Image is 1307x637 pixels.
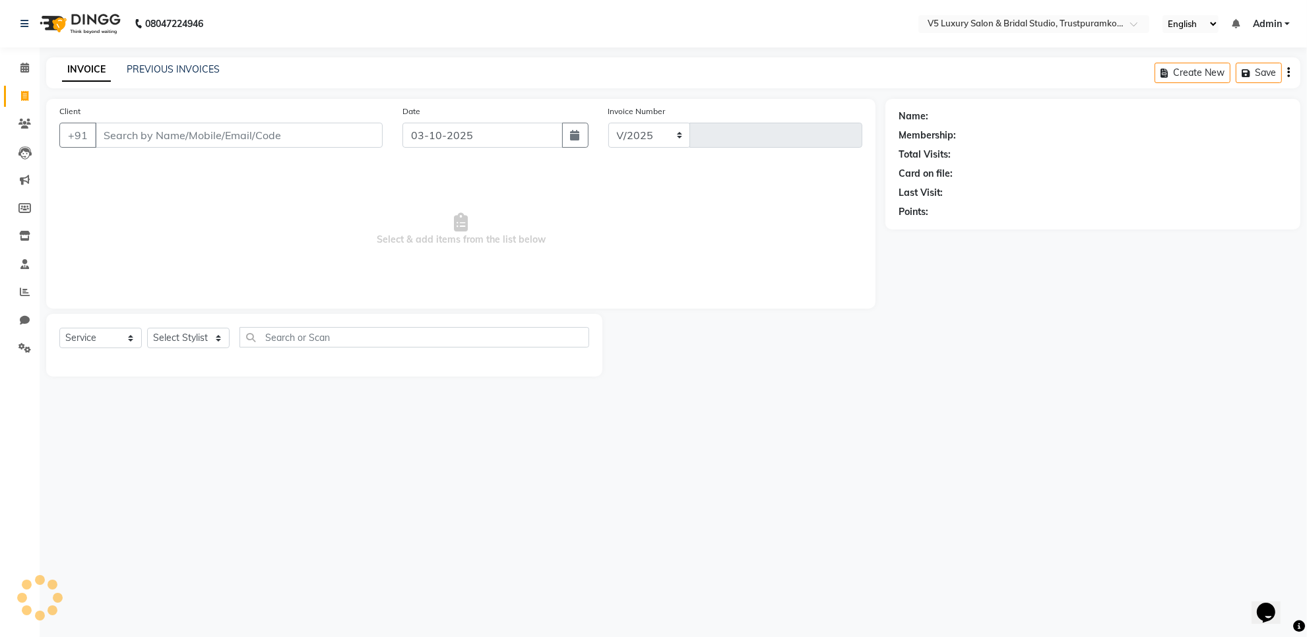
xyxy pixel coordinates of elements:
img: logo [34,5,124,42]
b: 08047224946 [145,5,203,42]
iframe: chat widget [1252,584,1294,624]
button: Create New [1155,63,1230,83]
div: Total Visits: [899,148,951,162]
a: INVOICE [62,58,111,82]
button: +91 [59,123,96,148]
div: Name: [899,109,928,123]
span: Admin [1253,17,1282,31]
div: Membership: [899,129,956,142]
div: Points: [899,205,928,219]
label: Invoice Number [608,106,666,117]
label: Client [59,106,80,117]
a: PREVIOUS INVOICES [127,63,220,75]
button: Save [1236,63,1282,83]
div: Card on file: [899,167,953,181]
span: Select & add items from the list below [59,164,862,295]
input: Search by Name/Mobile/Email/Code [95,123,383,148]
label: Date [402,106,420,117]
input: Search or Scan [239,327,589,348]
div: Last Visit: [899,186,943,200]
